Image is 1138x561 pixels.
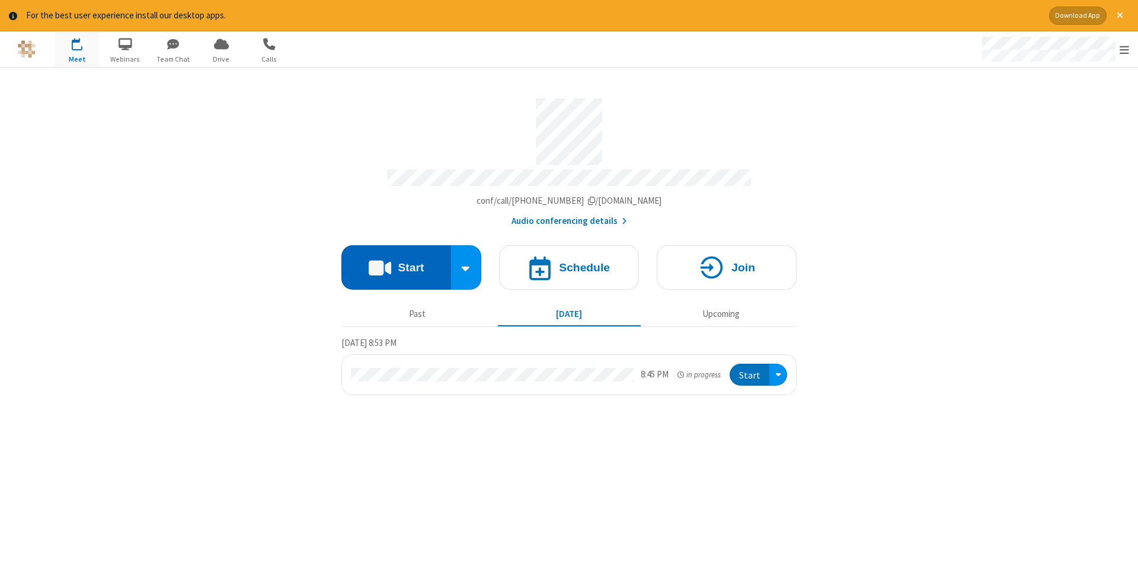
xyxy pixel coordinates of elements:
[55,54,100,65] span: Meet
[80,38,88,47] div: 1
[341,336,797,395] section: Today's Meetings
[477,195,662,206] span: Copy my meeting room link
[769,364,787,386] div: Open menu
[4,31,49,67] button: Logo
[18,40,36,58] img: QA Selenium DO NOT DELETE OR CHANGE
[677,369,721,380] em: in progress
[498,303,641,326] button: [DATE]
[341,89,797,227] section: Account details
[103,54,148,65] span: Webinars
[657,245,797,290] button: Join
[151,54,196,65] span: Team Chat
[1111,7,1129,25] button: Close alert
[477,194,662,208] button: Copy my meeting room linkCopy my meeting room link
[26,9,1040,23] div: For the best user experience install our desktop apps.
[641,368,669,382] div: 8:45 PM
[971,31,1138,67] div: Open menu
[499,245,639,290] button: Schedule
[730,364,769,386] button: Start
[451,245,482,290] div: Start conference options
[341,245,451,290] button: Start
[398,262,424,273] h4: Start
[199,54,244,65] span: Drive
[341,337,397,348] span: [DATE] 8:53 PM
[650,303,792,326] button: Upcoming
[512,214,627,228] button: Audio conferencing details
[247,54,292,65] span: Calls
[731,262,755,273] h4: Join
[559,262,610,273] h4: Schedule
[346,303,489,326] button: Past
[1049,7,1107,25] button: Download App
